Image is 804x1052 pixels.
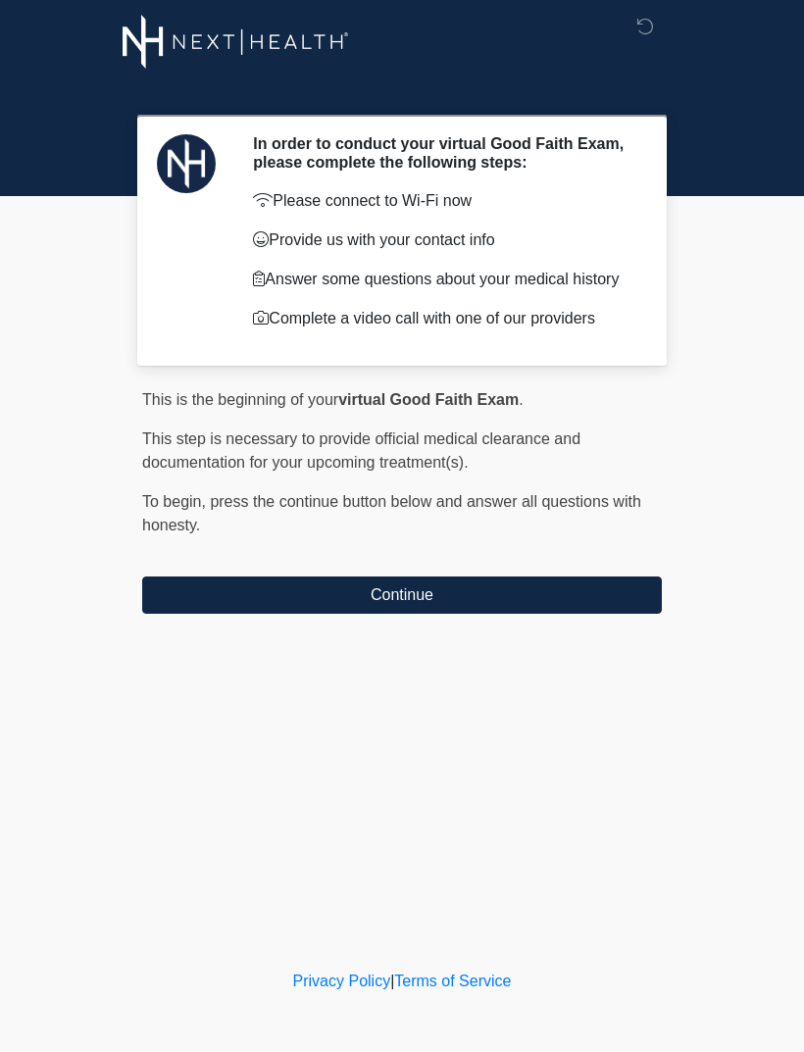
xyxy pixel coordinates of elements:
[293,973,391,989] a: Privacy Policy
[519,391,523,408] span: .
[253,307,632,330] p: Complete a video call with one of our providers
[142,391,338,408] span: This is the beginning of your
[142,576,662,614] button: Continue
[142,493,641,533] span: press the continue button below and answer all questions with honesty.
[253,189,632,213] p: Please connect to Wi-Fi now
[157,134,216,193] img: Agent Avatar
[142,430,580,471] span: This step is necessary to provide official medical clearance and documentation for your upcoming ...
[123,15,349,69] img: Next-Health Woodland Hills Logo
[390,973,394,989] a: |
[127,71,677,107] h1: ‎ ‎ ‎
[142,493,210,510] span: To begin,
[253,134,632,172] h2: In order to conduct your virtual Good Faith Exam, please complete the following steps:
[394,973,511,989] a: Terms of Service
[253,268,632,291] p: Answer some questions about your medical history
[338,391,519,408] strong: virtual Good Faith Exam
[253,228,632,252] p: Provide us with your contact info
